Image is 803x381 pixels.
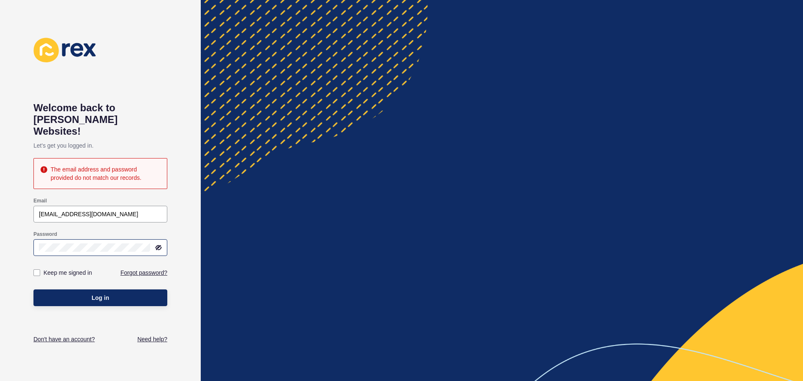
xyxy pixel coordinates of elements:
input: e.g. name@company.com [39,210,162,218]
a: Don't have an account? [33,335,95,343]
a: Forgot password? [120,268,167,277]
label: Password [33,231,57,238]
div: The email address and password provided do not match our records. [51,165,160,182]
span: Log in [92,294,109,302]
a: Need help? [137,335,167,343]
p: Let's get you logged in. [33,137,167,154]
label: Email [33,197,47,204]
button: Log in [33,289,167,306]
label: Keep me signed in [43,268,92,277]
h1: Welcome back to [PERSON_NAME] Websites! [33,102,167,137]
